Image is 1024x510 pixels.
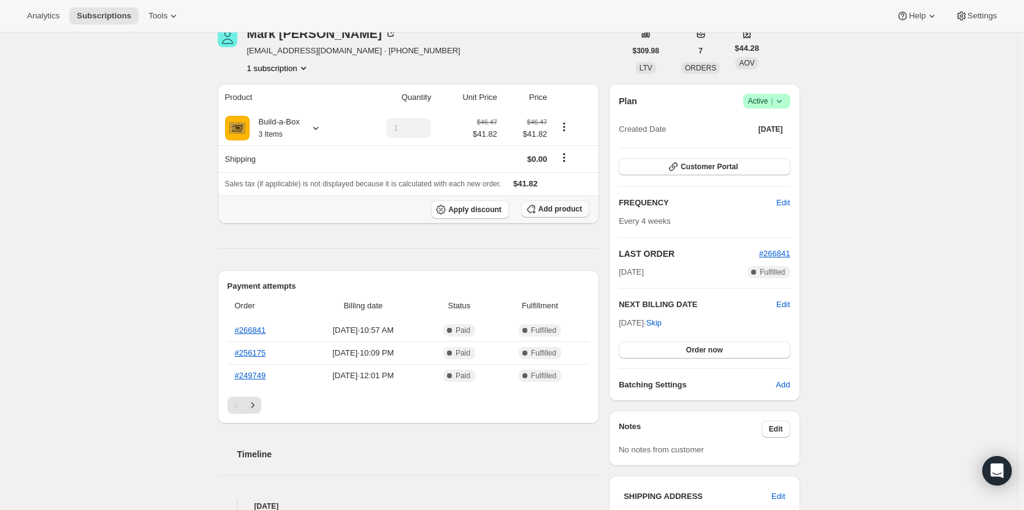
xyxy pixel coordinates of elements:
span: [DATE] · [619,318,662,327]
span: $309.98 [633,46,659,56]
button: 7 [691,42,710,59]
h2: NEXT BILLING DATE [619,299,776,311]
span: Add product [538,204,582,214]
span: Order now [686,345,723,355]
span: Settings [968,11,997,21]
h2: LAST ORDER [619,248,759,260]
button: Add product [521,200,589,218]
span: Analytics [27,11,59,21]
h2: FREQUENCY [619,197,776,209]
span: 7 [698,46,703,56]
button: $309.98 [625,42,667,59]
button: Edit [764,487,792,506]
span: $0.00 [527,154,548,164]
span: Created Date [619,123,666,135]
span: Edit [769,424,783,434]
button: Skip [639,313,669,333]
div: Build-a-Box [250,116,300,140]
span: Paid [456,371,470,381]
span: Apply discount [448,205,502,215]
span: [DATE] · 10:57 AM [306,324,421,337]
span: Subscriptions [77,11,131,21]
button: Edit [776,299,790,311]
a: #249749 [235,371,266,380]
button: #266841 [759,248,790,260]
button: Help [889,7,945,25]
h2: Plan [619,95,637,107]
button: Next [244,397,261,414]
span: Add [776,379,790,391]
button: [DATE] [751,121,790,138]
button: Edit [769,193,797,213]
span: Active [748,95,785,107]
a: #266841 [759,249,790,258]
span: No notes from customer [619,445,704,454]
span: Customer Portal [681,162,738,172]
span: Sales tax (if applicable) is not displayed because it is calculated with each new order. [225,180,502,188]
span: $41.82 [473,128,497,140]
img: product img [225,116,250,140]
span: ORDERS [685,64,716,72]
div: Open Intercom Messenger [982,456,1012,485]
span: [DATE] · 10:09 PM [306,347,421,359]
span: Fulfilled [531,348,556,358]
th: Shipping [218,145,353,172]
button: Edit [762,421,790,438]
button: Shipping actions [554,151,574,164]
button: Product actions [554,120,574,134]
span: [DATE] [619,266,644,278]
span: Skip [646,317,662,329]
h2: Payment attempts [227,280,590,292]
button: Product actions [247,62,310,74]
span: Every 4 weeks [619,216,671,226]
span: [DATE] · 12:01 PM [306,370,421,382]
div: Mark [PERSON_NAME] [247,28,397,40]
span: LTV [640,64,652,72]
th: Price [501,84,551,111]
button: Tools [141,7,187,25]
small: $46.47 [477,118,497,126]
span: $41.82 [513,179,538,188]
span: Fulfilled [760,267,785,277]
span: Help [909,11,925,21]
button: Subscriptions [69,7,139,25]
h3: Notes [619,421,762,438]
span: | [771,96,773,106]
span: $41.82 [505,128,548,140]
span: Edit [771,490,785,503]
button: Order now [619,341,790,359]
span: Billing date [306,300,421,312]
th: Order [227,292,302,319]
span: Paid [456,325,470,335]
span: [EMAIL_ADDRESS][DOMAIN_NAME] · [PHONE_NUMBER] [247,45,460,57]
span: Fulfilled [531,371,556,381]
th: Quantity [353,84,435,111]
span: Fulfillment [498,300,582,312]
span: [DATE] [758,124,783,134]
span: Status [428,300,491,312]
button: Settings [948,7,1004,25]
span: Fulfilled [531,325,556,335]
span: Paid [456,348,470,358]
th: Unit Price [435,84,501,111]
h2: Timeline [237,448,600,460]
small: $46.47 [527,118,547,126]
button: Add [768,375,797,395]
span: Mark Hermann [218,28,237,47]
button: Customer Portal [619,158,790,175]
a: #266841 [235,325,266,335]
span: Edit [776,197,790,209]
button: Apply discount [431,200,509,219]
a: #256175 [235,348,266,357]
span: $44.28 [735,42,759,55]
span: Tools [148,11,167,21]
span: AOV [739,59,754,67]
h3: SHIPPING ADDRESS [624,490,771,503]
nav: Pagination [227,397,590,414]
th: Product [218,84,353,111]
button: Analytics [20,7,67,25]
small: 3 Items [259,130,283,139]
h6: Batching Settings [619,379,776,391]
